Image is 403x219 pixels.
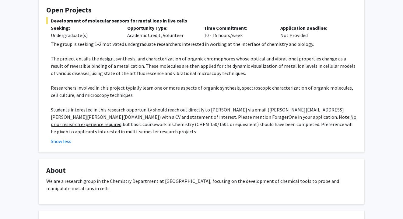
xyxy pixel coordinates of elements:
p: Researchers involved in this project typially learn one or more aspects of organic synthesis, spe... [51,84,357,99]
span: Development of molecular sensors for metal ions in live cells [46,17,357,24]
u: No prior research experience required, [51,114,356,127]
p: Students interested in this research opportunity should reach out directly to [PERSON_NAME] via e... [51,106,357,135]
p: Seeking: [51,24,118,32]
h4: Open Projects [46,6,357,15]
p: Application Deadline: [280,24,348,32]
p: We are a research group in the Chemistry Department at [GEOGRAPHIC_DATA], focusing on the develop... [46,177,357,192]
button: Show less [51,138,71,145]
p: Time Commitment: [204,24,271,32]
iframe: Chat [5,192,26,214]
h4: About [46,166,357,175]
p: The group is seeking 1-2 motivated undergraduate researchers interested in working at the interfa... [51,40,357,48]
div: Undergraduate(s) [51,32,118,39]
p: Opportunity Type: [127,24,194,32]
div: Not Provided [276,24,352,39]
div: 10 - 15 hours/week [199,24,276,39]
div: Academic Credit, Volunteer [123,24,199,39]
p: The project entails the design, synthesis, and characterization of organic chromophores whose opt... [51,55,357,77]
